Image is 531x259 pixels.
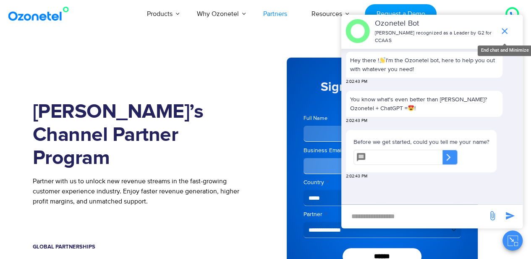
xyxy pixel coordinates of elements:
p: You know what's even better than [PERSON_NAME]? Ozonetel + ChatGPT = ! [350,95,498,113]
img: 👋 [379,57,385,63]
button: Close chat [502,230,523,251]
span: 2:02:43 PM [346,79,367,85]
span: send message [502,207,518,224]
label: Business Email [303,146,379,155]
div: new-msg-input [345,209,483,224]
span: 2:02:43 PM [346,173,367,180]
a: Request a Demo [365,4,437,24]
span: send message [484,207,501,224]
h1: [PERSON_NAME]’s Channel Partner Program [33,100,253,170]
label: Country [303,178,461,187]
h5: Global Partnerships [33,244,253,250]
p: Ozonetel Bot [375,18,495,29]
p: [PERSON_NAME] recognized as a Leader by G2 for CCAAS [375,29,495,45]
img: header [345,19,370,43]
label: Partner [303,210,461,219]
p: Before we get started, could you tell me your name? [353,137,489,146]
h5: Sign up to schedule a callback [303,81,461,106]
span: 2:02:43 PM [346,118,367,124]
label: Full Name [303,114,379,122]
span: end chat or minimize [496,23,513,40]
p: Partner with us to unlock new revenue streams in the fast-growing customer experience industry. E... [33,176,253,206]
img: 😍 [408,105,414,111]
p: Hey there ! I'm the Ozonetel bot, here to help you out with whatever you need! [350,56,498,74]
